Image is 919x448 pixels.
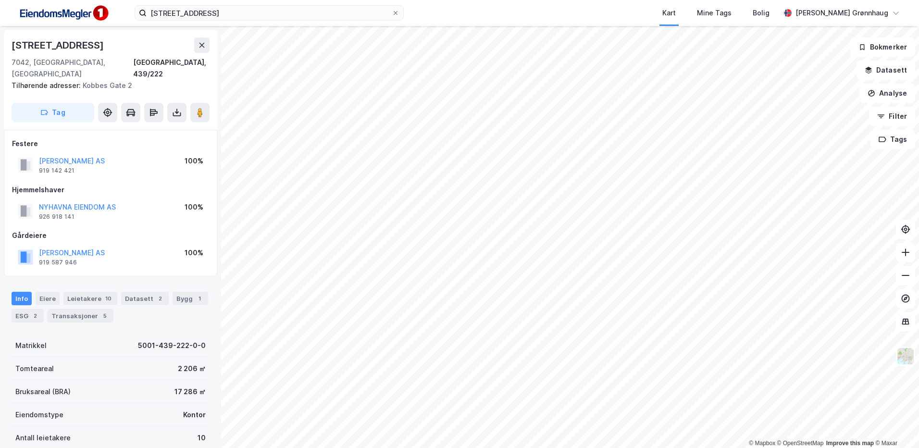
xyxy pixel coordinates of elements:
[12,81,83,89] span: Tilhørende adresser:
[198,432,206,444] div: 10
[15,2,112,24] img: F4PB6Px+NJ5v8B7XTbfpPpyloAAAAASUVORK5CYII=
[12,37,106,53] div: [STREET_ADDRESS]
[662,7,676,19] div: Kart
[749,440,775,447] a: Mapbox
[15,409,63,421] div: Eiendomstype
[12,292,32,305] div: Info
[870,130,915,149] button: Tags
[155,294,165,303] div: 2
[48,309,113,323] div: Transaksjoner
[12,230,209,241] div: Gårdeiere
[39,167,75,174] div: 919 142 421
[857,61,915,80] button: Datasett
[185,247,203,259] div: 100%
[173,292,208,305] div: Bygg
[100,311,110,321] div: 5
[12,138,209,149] div: Festere
[12,184,209,196] div: Hjemmelshaver
[185,155,203,167] div: 100%
[753,7,770,19] div: Bolig
[138,340,206,351] div: 5001-439-222-0-0
[12,309,44,323] div: ESG
[15,340,47,351] div: Matrikkel
[859,84,915,103] button: Analyse
[36,292,60,305] div: Eiere
[39,213,75,221] div: 926 918 141
[697,7,732,19] div: Mine Tags
[185,201,203,213] div: 100%
[871,402,919,448] div: Kontrollprogram for chat
[15,432,71,444] div: Antall leietakere
[850,37,915,57] button: Bokmerker
[795,7,888,19] div: [PERSON_NAME] Grønnhaug
[12,80,202,91] div: Kobbes Gate 2
[133,57,210,80] div: [GEOGRAPHIC_DATA], 439/222
[121,292,169,305] div: Datasett
[63,292,117,305] div: Leietakere
[195,294,204,303] div: 1
[178,363,206,374] div: 2 206 ㎡
[15,363,54,374] div: Tomteareal
[12,103,94,122] button: Tag
[30,311,40,321] div: 2
[39,259,77,266] div: 919 587 946
[183,409,206,421] div: Kontor
[12,57,133,80] div: 7042, [GEOGRAPHIC_DATA], [GEOGRAPHIC_DATA]
[869,107,915,126] button: Filter
[147,6,392,20] input: Søk på adresse, matrikkel, gårdeiere, leietakere eller personer
[174,386,206,398] div: 17 286 ㎡
[871,402,919,448] iframe: Chat Widget
[15,386,71,398] div: Bruksareal (BRA)
[777,440,824,447] a: OpenStreetMap
[103,294,113,303] div: 10
[896,347,915,365] img: Z
[826,440,874,447] a: Improve this map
